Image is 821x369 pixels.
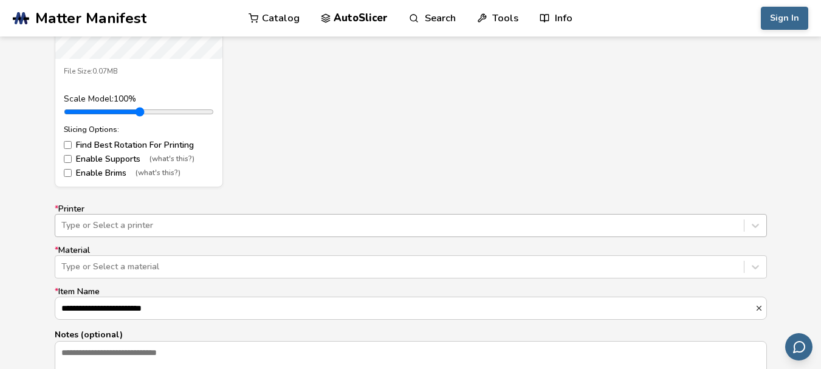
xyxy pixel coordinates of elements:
[785,333,812,360] button: Send feedback via email
[64,141,72,149] input: Find Best Rotation For Printing
[55,204,767,237] label: Printer
[64,94,214,104] div: Scale Model: 100 %
[149,155,194,164] span: (what's this?)
[64,125,214,134] div: Slicing Options:
[64,67,214,76] div: File Size: 0.07MB
[55,297,755,319] input: *Item Name
[64,154,214,164] label: Enable Supports
[64,169,72,177] input: Enable Brims(what's this?)
[136,169,180,178] span: (what's this?)
[761,7,808,30] button: Sign In
[64,155,72,163] input: Enable Supports(what's this?)
[35,10,146,27] span: Matter Manifest
[61,221,64,230] input: *PrinterType or Select a printer
[55,328,767,341] p: Notes (optional)
[64,140,214,150] label: Find Best Rotation For Printing
[55,287,767,320] label: Item Name
[61,262,64,272] input: *MaterialType or Select a material
[55,246,767,278] label: Material
[64,168,214,178] label: Enable Brims
[755,304,766,312] button: *Item Name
